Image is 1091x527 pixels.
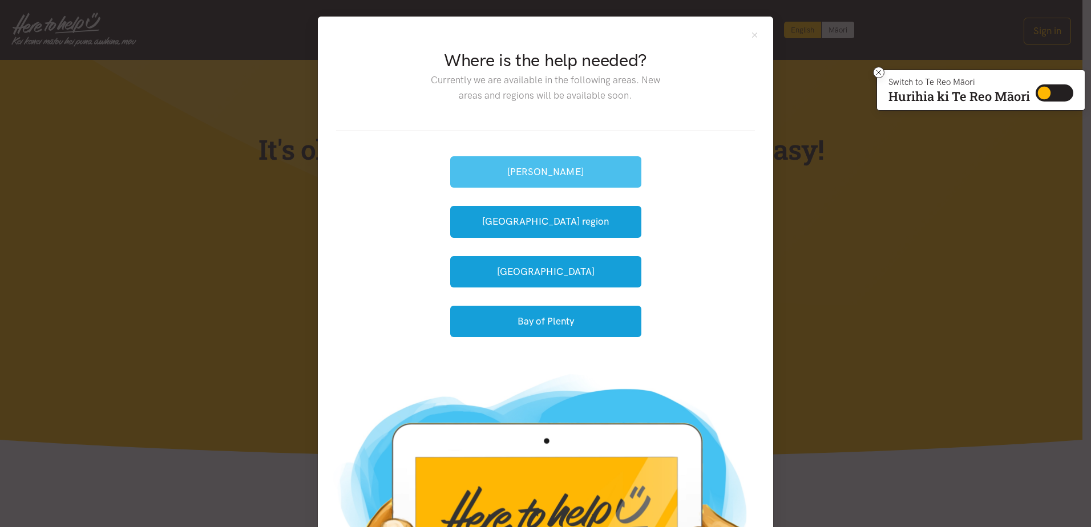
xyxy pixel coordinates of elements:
p: Hurihia ki Te Reo Māori [888,91,1030,102]
button: Close [750,30,759,40]
button: Bay of Plenty [450,306,641,337]
h2: Where is the help needed? [422,48,669,72]
p: Currently we are available in the following areas. New areas and regions will be available soon. [422,72,669,103]
button: [GEOGRAPHIC_DATA] [450,256,641,287]
button: [GEOGRAPHIC_DATA] region [450,206,641,237]
button: [PERSON_NAME] [450,156,641,188]
p: Switch to Te Reo Māori [888,79,1030,86]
